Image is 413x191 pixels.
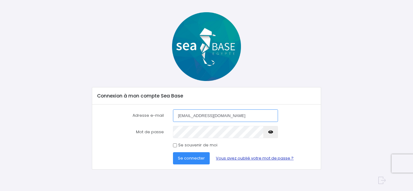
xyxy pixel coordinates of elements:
div: Connexion à mon compte Sea Base [92,87,321,105]
a: Vous avez oublié votre mot de passe ? [211,152,298,164]
span: Se connecter [178,155,205,161]
label: Adresse e-mail [92,109,168,122]
button: Se connecter [173,152,210,164]
label: Se souvenir de moi [178,142,217,148]
label: Mot de passe [92,126,168,138]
